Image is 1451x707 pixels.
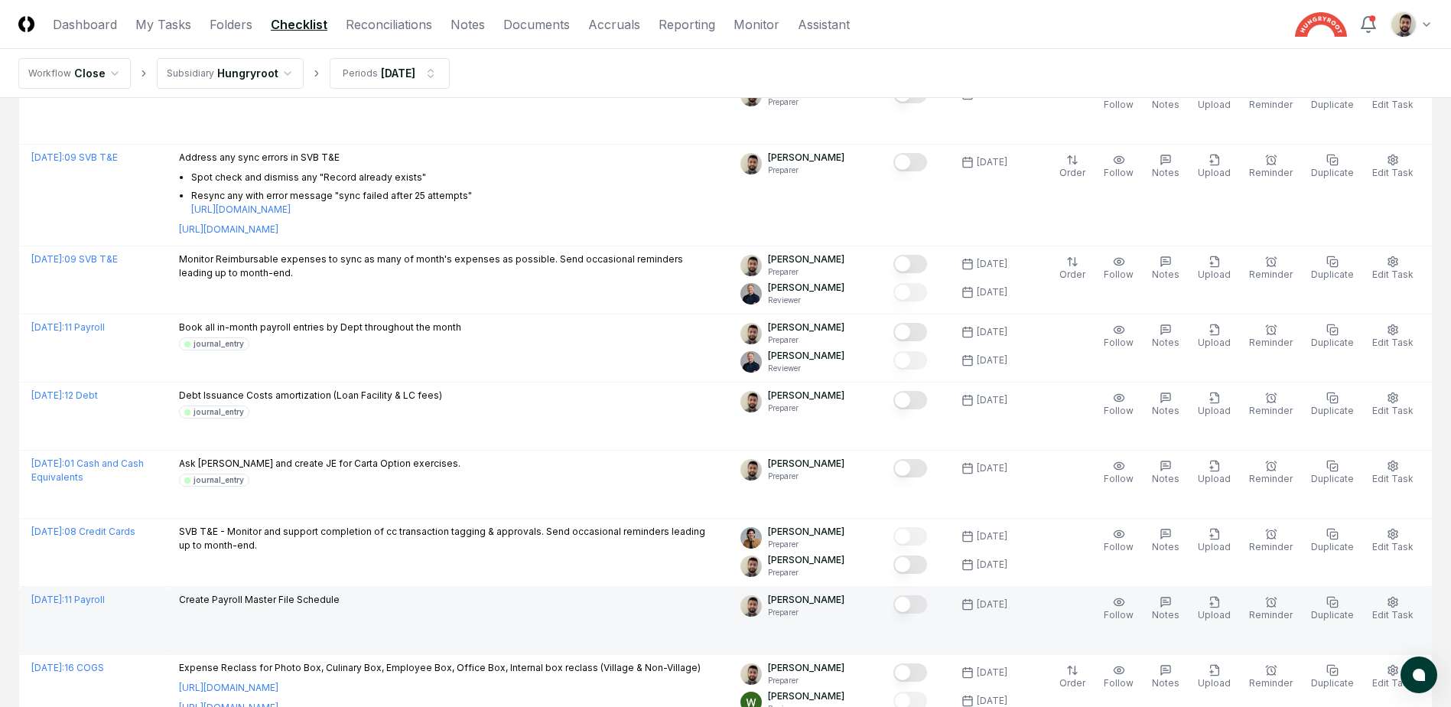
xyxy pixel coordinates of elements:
button: Reminder [1246,389,1296,421]
span: Reminder [1249,269,1293,280]
span: Reminder [1249,337,1293,348]
img: ACg8ocLvq7MjQV6RZF1_Z8o96cGG_vCwfvrLdMx8PuJaibycWA8ZaAE=s96-c [740,283,762,305]
button: Mark complete [893,595,927,614]
a: Documents [503,15,570,34]
button: Upload [1195,83,1234,115]
span: Edit Task [1372,473,1414,484]
button: Upload [1195,252,1234,285]
a: Reconciliations [346,15,432,34]
span: Follow [1104,541,1134,552]
span: Notes [1152,609,1179,621]
span: Follow [1104,99,1134,110]
span: Follow [1104,405,1134,416]
button: Edit Task [1369,83,1417,115]
span: Duplicate [1311,269,1354,280]
p: [PERSON_NAME] [768,593,844,607]
img: d09822cc-9b6d-4858-8d66-9570c114c672_214030b4-299a-48fd-ad93-fc7c7aef54c6.png [740,153,762,174]
button: Mark complete [893,459,927,477]
div: [DATE] [977,325,1007,339]
span: Upload [1198,541,1231,552]
span: Duplicate [1311,99,1354,110]
button: Follow [1101,321,1137,353]
p: Preparer [768,165,844,176]
a: [DATE]:09 SVB T&E [31,151,118,163]
img: ACg8ocLvq7MjQV6RZF1_Z8o96cGG_vCwfvrLdMx8PuJaibycWA8ZaAE=s96-c [740,351,762,373]
button: Duplicate [1308,83,1357,115]
span: Duplicate [1311,473,1354,484]
span: Notes [1152,269,1179,280]
button: Order [1056,151,1088,183]
img: d09822cc-9b6d-4858-8d66-9570c114c672_214030b4-299a-48fd-ad93-fc7c7aef54c6.png [740,255,762,276]
button: Duplicate [1308,151,1357,183]
span: Upload [1198,99,1231,110]
p: [PERSON_NAME] [768,457,844,471]
p: [PERSON_NAME] [768,281,844,295]
img: Logo [18,16,34,32]
div: Workflow [28,67,71,80]
span: Follow [1104,269,1134,280]
span: Edit Task [1372,405,1414,416]
button: Edit Task [1369,661,1417,693]
span: Edit Task [1372,99,1414,110]
button: Mark complete [893,391,927,409]
p: Preparer [768,402,844,414]
a: [URL][DOMAIN_NAME] [179,681,278,695]
div: [DATE] [977,529,1007,543]
span: Reminder [1249,609,1293,621]
button: Notes [1149,525,1183,557]
span: [DATE] : [31,321,64,333]
span: Follow [1104,167,1134,178]
button: Duplicate [1308,525,1357,557]
button: Upload [1195,151,1234,183]
button: Upload [1195,661,1234,693]
span: Edit Task [1372,541,1414,552]
span: Duplicate [1311,167,1354,178]
p: Book all in-month payroll entries by Dept throughout the month [179,321,461,334]
button: Mark complete [893,153,927,171]
p: Preparer [768,96,844,108]
div: [DATE] [977,558,1007,572]
a: Folders [210,15,252,34]
button: Follow [1101,457,1137,489]
p: [PERSON_NAME] [768,252,844,266]
button: Follow [1101,389,1137,421]
p: Preparer [768,471,844,482]
button: Duplicate [1308,457,1357,489]
button: Follow [1101,661,1137,693]
span: Reminder [1249,677,1293,689]
img: ACg8ocIj8Ed1971QfF93IUVvJX6lPm3y0CRToLvfAg4p8TYQk6NAZIo=s96-c [740,527,762,549]
button: Upload [1195,389,1234,421]
button: Duplicate [1308,661,1357,693]
button: Upload [1195,457,1234,489]
a: [DATE]:01 Cash and Cash Equivalents [31,458,144,483]
div: [DATE] [977,598,1007,611]
button: Order [1056,661,1088,693]
button: Edit Task [1369,321,1417,353]
a: Reporting [659,15,715,34]
div: journal_entry [194,474,244,486]
a: Dashboard [53,15,117,34]
span: Upload [1198,405,1231,416]
div: [DATE] [977,285,1007,299]
span: Reminder [1249,405,1293,416]
span: Notes [1152,337,1179,348]
button: Follow [1101,525,1137,557]
span: Upload [1198,609,1231,621]
button: Edit Task [1369,389,1417,421]
p: Debt Issuance Costs amortization (Loan Facility & LC fees) [179,389,442,402]
button: Notes [1149,83,1183,115]
p: [PERSON_NAME] [768,553,844,567]
img: d09822cc-9b6d-4858-8d66-9570c114c672_214030b4-299a-48fd-ad93-fc7c7aef54c6.png [740,595,762,617]
p: Preparer [768,266,844,278]
p: [PERSON_NAME] [768,389,844,402]
button: Notes [1149,457,1183,489]
a: Accruals [588,15,640,34]
span: Edit Task [1372,609,1414,621]
p: Reviewer [768,295,844,306]
button: Reminder [1246,661,1296,693]
span: Duplicate [1311,405,1354,416]
span: Follow [1104,677,1134,689]
button: Reminder [1246,252,1296,285]
a: [DATE]:16 COGS [31,662,104,673]
span: Notes [1152,405,1179,416]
